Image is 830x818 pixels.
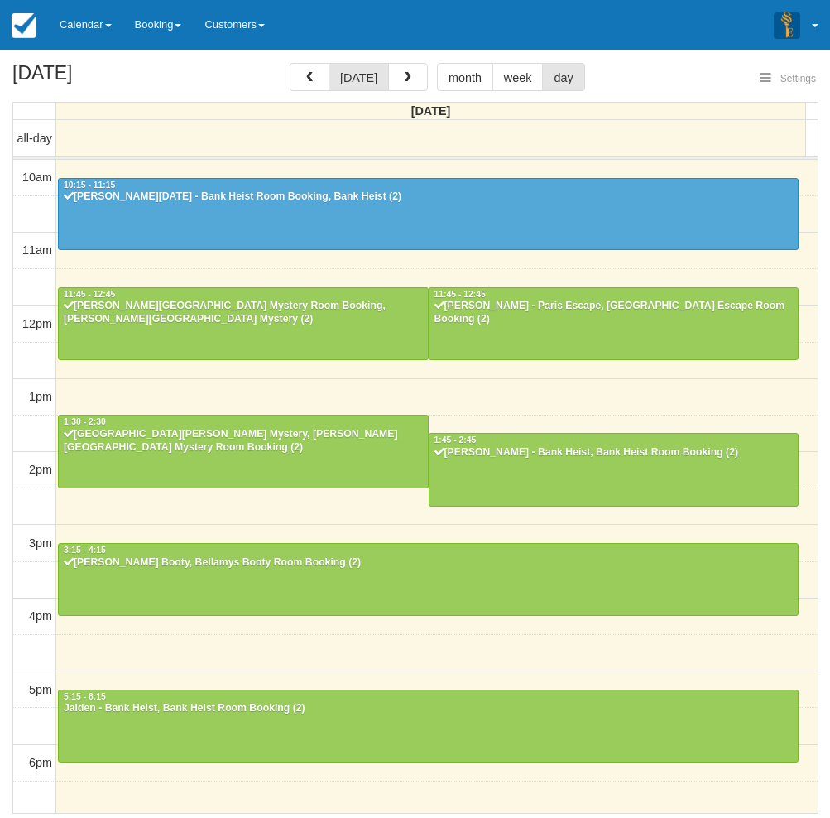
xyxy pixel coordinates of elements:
button: Settings [751,67,826,91]
span: 1:45 - 2:45 [434,435,477,445]
button: day [542,63,584,91]
span: 2pm [29,463,52,476]
span: 3pm [29,537,52,550]
span: 11am [22,243,52,257]
span: 11:45 - 12:45 [434,290,486,299]
span: 3:15 - 4:15 [64,546,106,555]
a: 5:15 - 6:15Jaiden - Bank Heist, Bank Heist Room Booking (2) [58,690,799,763]
span: 1pm [29,390,52,403]
span: 5pm [29,683,52,696]
a: 3:15 - 4:15[PERSON_NAME] Booty, Bellamys Booty Room Booking (2) [58,543,799,616]
a: 1:30 - 2:30[GEOGRAPHIC_DATA][PERSON_NAME] Mystery, [PERSON_NAME][GEOGRAPHIC_DATA] Mystery Room Bo... [58,415,429,488]
div: Jaiden - Bank Heist, Bank Heist Room Booking (2) [63,702,794,715]
span: 4pm [29,609,52,623]
button: [DATE] [329,63,389,91]
h2: [DATE] [12,63,222,94]
div: [PERSON_NAME][DATE] - Bank Heist Room Booking, Bank Heist (2) [63,190,794,204]
a: 11:45 - 12:45[PERSON_NAME] - Paris Escape, [GEOGRAPHIC_DATA] Escape Room Booking (2) [429,287,799,360]
img: checkfront-main-nav-mini-logo.png [12,13,36,38]
span: 11:45 - 12:45 [64,290,115,299]
button: week [492,63,544,91]
span: 10:15 - 11:15 [64,180,115,190]
a: 1:45 - 2:45[PERSON_NAME] - Bank Heist, Bank Heist Room Booking (2) [429,433,799,506]
div: [PERSON_NAME][GEOGRAPHIC_DATA] Mystery Room Booking, [PERSON_NAME][GEOGRAPHIC_DATA] Mystery (2) [63,300,424,326]
span: 12pm [22,317,52,330]
span: 6pm [29,756,52,769]
img: A3 [774,12,800,38]
span: all-day [17,132,52,145]
button: month [437,63,493,91]
div: [PERSON_NAME] - Bank Heist, Bank Heist Room Booking (2) [434,446,794,460]
a: 11:45 - 12:45[PERSON_NAME][GEOGRAPHIC_DATA] Mystery Room Booking, [PERSON_NAME][GEOGRAPHIC_DATA] ... [58,287,429,360]
span: 5:15 - 6:15 [64,692,106,701]
a: 10:15 - 11:15[PERSON_NAME][DATE] - Bank Heist Room Booking, Bank Heist (2) [58,178,799,251]
div: [PERSON_NAME] - Paris Escape, [GEOGRAPHIC_DATA] Escape Room Booking (2) [434,300,794,326]
div: [PERSON_NAME] Booty, Bellamys Booty Room Booking (2) [63,556,794,570]
span: Settings [780,73,816,84]
span: 1:30 - 2:30 [64,417,106,426]
span: 10am [22,171,52,184]
div: [GEOGRAPHIC_DATA][PERSON_NAME] Mystery, [PERSON_NAME][GEOGRAPHIC_DATA] Mystery Room Booking (2) [63,428,424,455]
span: [DATE] [411,104,451,118]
